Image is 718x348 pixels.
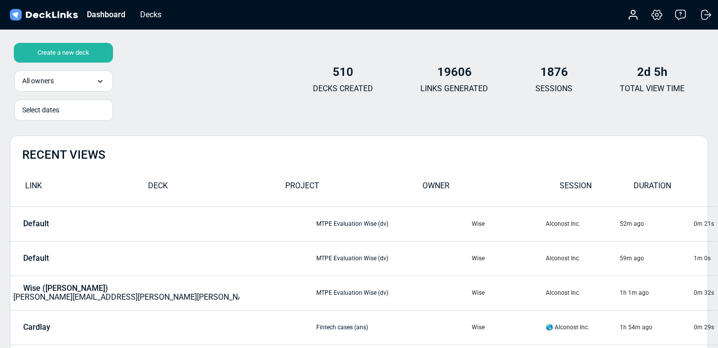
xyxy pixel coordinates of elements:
[148,180,285,197] div: DECK
[560,180,634,197] div: SESSION
[8,8,79,22] img: DeckLinks
[316,220,388,227] a: MTPE Evaluation Wise (dv)
[471,276,545,310] td: Wise
[23,219,49,228] p: Default
[620,288,693,297] div: 1h 1m ago
[22,148,106,162] h2: RECENT VIEWS
[14,70,113,92] div: All owners
[620,323,693,332] div: 1h 54m ago
[471,310,545,345] td: Wise
[420,83,488,95] p: LINKS GENERATED
[135,8,166,21] div: Decks
[620,254,693,263] div: 59m ago
[545,207,619,241] td: Alconost Inc.
[545,310,619,345] td: 🌎 Alconost Inc.
[316,255,388,262] a: MTPE Evaluation Wise (dv)
[540,65,568,79] b: 1876
[620,219,693,228] div: 52m ago
[10,180,148,197] div: LINK
[13,284,315,302] div: [PERSON_NAME][EMAIL_ADDRESS][PERSON_NAME][PERSON_NAME][DOMAIN_NAME]
[23,284,108,293] p: Wise ([PERSON_NAME])
[422,180,560,197] div: OWNER
[11,323,239,332] a: Cardlay
[637,65,667,79] b: 2d 5h
[23,254,49,263] p: Default
[333,65,353,79] b: 510
[620,83,684,95] p: TOTAL VIEW TIME
[23,323,50,332] p: Cardlay
[14,43,113,63] div: Create a new deck
[82,8,130,21] div: Dashboard
[11,284,239,302] a: Wise ([PERSON_NAME])[PERSON_NAME][EMAIL_ADDRESS][PERSON_NAME][PERSON_NAME][DOMAIN_NAME]
[22,105,105,115] div: Select dates
[285,180,422,197] div: PROJECT
[437,65,472,79] b: 19606
[634,180,708,197] div: DURATION
[471,241,545,276] td: Wise
[545,241,619,276] td: Alconost Inc.
[545,276,619,310] td: Alconost Inc.
[316,324,368,331] a: Fintech cases (ans)
[313,83,373,95] p: DECKS CREATED
[11,254,239,263] a: Default
[535,83,572,95] p: SESSIONS
[316,289,388,296] a: MTPE Evaluation Wise (dv)
[471,207,545,241] td: Wise
[11,219,239,228] a: Default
